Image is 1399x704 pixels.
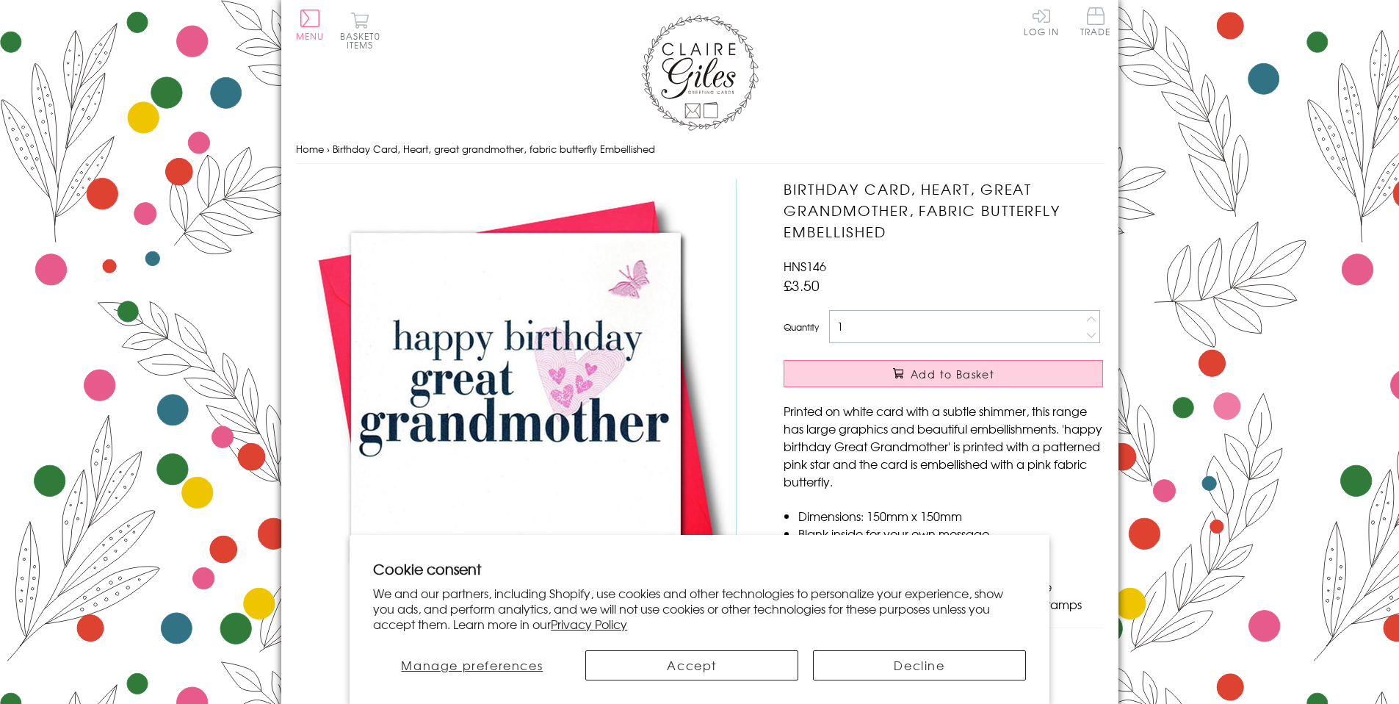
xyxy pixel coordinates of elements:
h1: Birthday Card, Heart, great grandmother, fabric butterfly Embellished [784,179,1103,242]
span: Manage preferences [401,656,543,674]
span: £3.50 [784,275,820,295]
a: Trade [1080,7,1111,39]
span: Trade [1080,7,1111,36]
button: Decline [813,650,1026,680]
nav: breadcrumbs [296,134,1104,165]
span: 0 items [347,29,380,51]
span: HNS146 [784,257,826,275]
h2: Cookie consent [373,558,1026,579]
li: Blank inside for your own message [798,525,1103,542]
p: Printed on white card with a subtle shimmer, this range has large graphics and beautiful embellis... [784,402,1103,490]
img: Birthday Card, Heart, great grandmother, fabric butterfly Embellished [296,179,737,619]
p: We and our partners, including Shopify, use cookies and other technologies to personalize your ex... [373,586,1026,631]
span: Add to Basket [911,367,994,381]
img: Claire Giles Greetings Cards [641,15,759,131]
button: Basket0 items [340,12,380,49]
a: Log In [1024,7,1059,36]
button: Accept [585,650,798,680]
span: Birthday Card, Heart, great grandmother, fabric butterfly Embellished [333,142,655,156]
button: Menu [296,10,325,40]
button: Add to Basket [784,360,1103,387]
li: Dimensions: 150mm x 150mm [798,507,1103,525]
span: › [327,142,330,156]
a: Home [296,142,324,156]
span: Menu [296,29,325,43]
button: Manage preferences [373,650,571,680]
a: Privacy Policy [551,615,627,633]
label: Quantity [784,320,819,334]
